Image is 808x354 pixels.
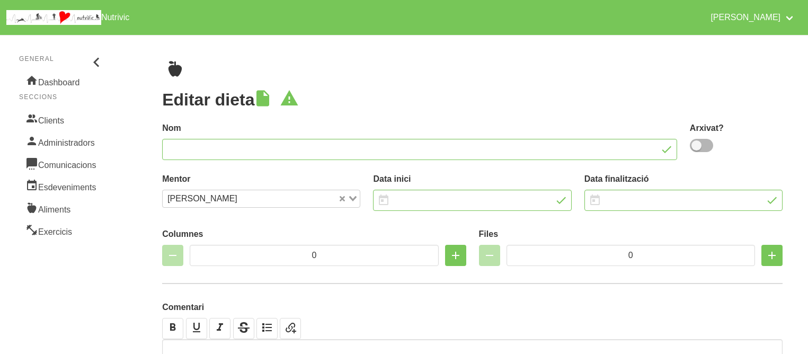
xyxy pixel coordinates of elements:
[584,173,783,185] label: Data finalització
[19,219,105,242] a: Exercicis
[19,70,105,92] a: Dashboard
[19,92,105,102] p: Seccions
[19,54,105,64] p: General
[340,195,345,203] button: Clear Selected
[19,197,105,219] a: Aliments
[479,228,783,241] label: Files
[690,122,783,135] label: Arxivat?
[19,108,105,130] a: Clients
[162,60,783,77] nav: breadcrumbs
[6,10,101,25] img: company_logo
[162,90,783,109] h1: Editar dieta
[704,4,802,31] a: [PERSON_NAME]
[162,173,360,185] label: Mentor
[373,173,571,185] label: Data inici
[162,190,360,208] div: Search for option
[162,122,677,135] label: Nom
[19,130,105,153] a: Administradors
[241,192,338,205] input: Search for option
[162,301,783,314] label: Comentari
[162,228,466,241] label: Columnes
[19,175,105,197] a: Esdeveniments
[165,192,240,205] span: [PERSON_NAME]
[19,153,105,175] a: Comunicacions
